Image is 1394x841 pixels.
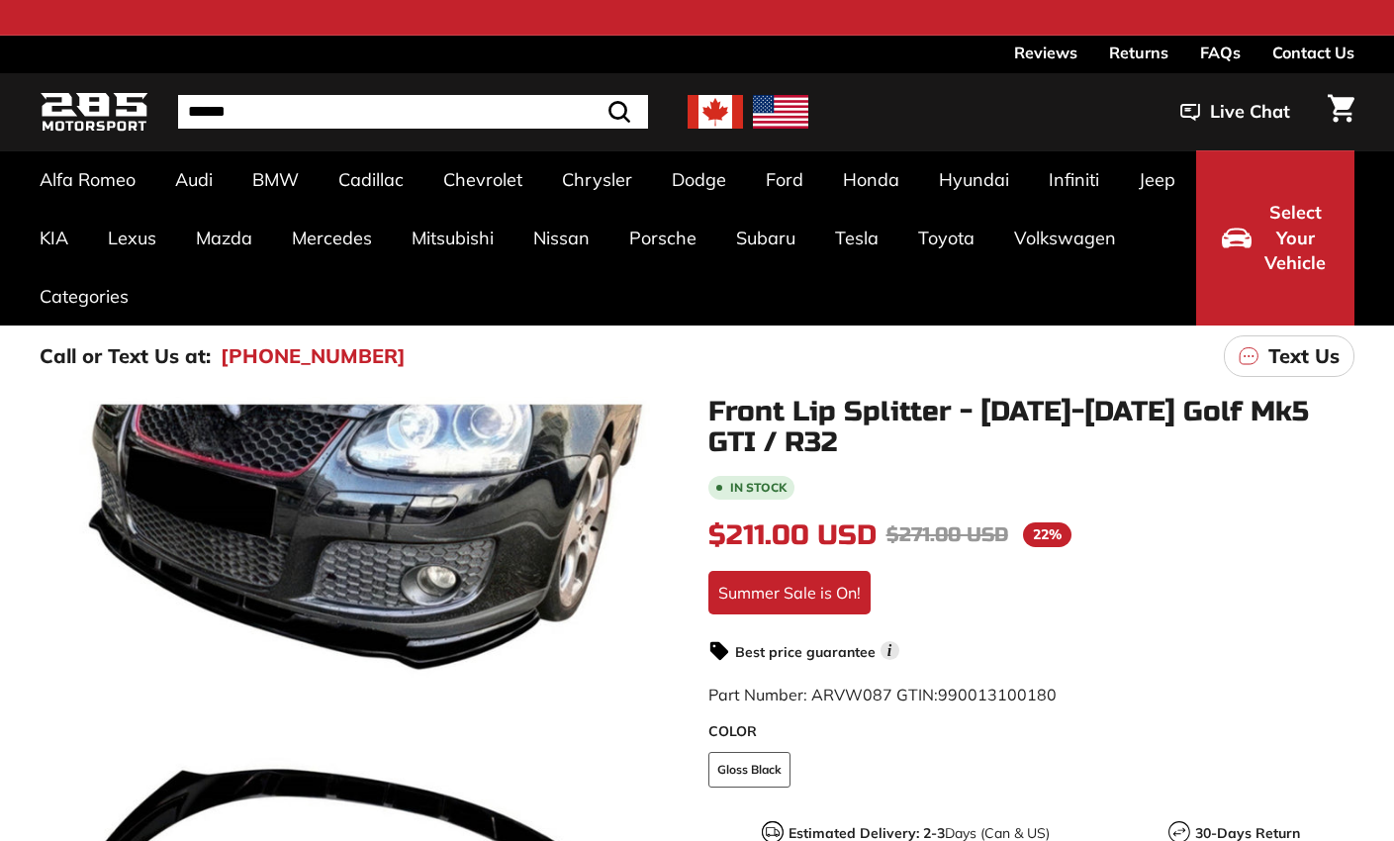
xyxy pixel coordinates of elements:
a: Dodge [652,150,746,209]
span: 990013100180 [938,685,1057,704]
a: KIA [20,209,88,267]
a: Honda [823,150,919,209]
p: Call or Text Us at: [40,341,211,371]
a: Subaru [716,209,815,267]
a: Ford [746,150,823,209]
a: [PHONE_NUMBER] [221,341,406,371]
a: Text Us [1224,335,1354,377]
span: Select Your Vehicle [1261,200,1329,276]
h1: Front Lip Splitter - [DATE]-[DATE] Golf Mk5 GTI / R32 [708,397,1355,458]
a: Audi [155,150,232,209]
img: Logo_285_Motorsport_areodynamics_components [40,89,148,136]
a: Nissan [513,209,609,267]
a: Toyota [898,209,994,267]
button: Select Your Vehicle [1196,150,1354,326]
a: Hyundai [919,150,1029,209]
div: Summer Sale is On! [708,571,871,614]
a: Mercedes [272,209,392,267]
a: Volkswagen [994,209,1136,267]
a: BMW [232,150,319,209]
button: Live Chat [1155,87,1316,137]
label: COLOR [708,721,1355,742]
a: Porsche [609,209,716,267]
a: Returns [1109,36,1168,69]
span: 22% [1023,522,1071,547]
a: Categories [20,267,148,326]
a: Infiniti [1029,150,1119,209]
p: Text Us [1268,341,1340,371]
a: Jeep [1119,150,1195,209]
a: Contact Us [1272,36,1354,69]
a: Lexus [88,209,176,267]
a: Cart [1316,78,1366,145]
span: Live Chat [1210,99,1290,125]
span: Part Number: ARVW087 GTIN: [708,685,1057,704]
a: Cadillac [319,150,423,209]
a: Chrysler [542,150,652,209]
a: Tesla [815,209,898,267]
a: FAQs [1200,36,1241,69]
input: Search [178,95,648,129]
a: Alfa Romeo [20,150,155,209]
a: Reviews [1014,36,1077,69]
b: In stock [730,482,787,494]
a: Chevrolet [423,150,542,209]
strong: Best price guarantee [735,643,876,661]
span: i [881,641,899,660]
span: $271.00 USD [886,522,1008,547]
a: Mazda [176,209,272,267]
span: $211.00 USD [708,518,877,552]
a: Mitsubishi [392,209,513,267]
